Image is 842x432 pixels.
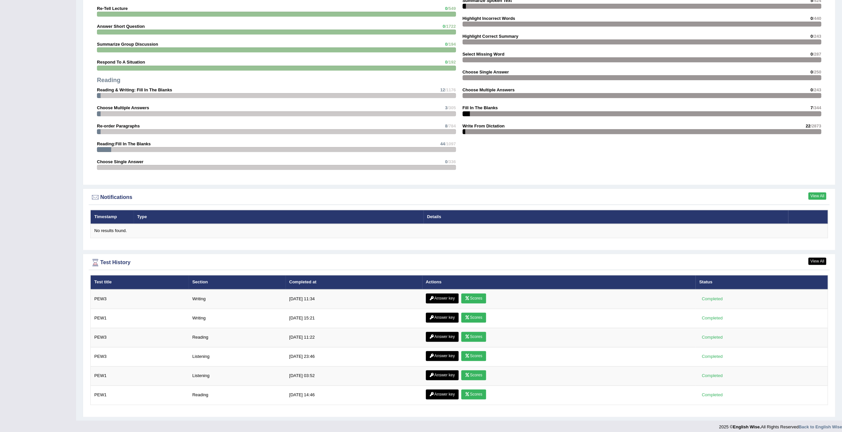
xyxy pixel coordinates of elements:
span: 0 [443,24,445,29]
span: /440 [813,16,821,21]
td: [DATE] 14:46 [286,385,422,405]
a: Answer key [426,312,459,322]
strong: Re-order Paragraphs [97,123,140,128]
strong: Reading & Writing: Fill In The Blanks [97,87,172,92]
div: Completed [699,295,725,302]
td: Writing [189,309,286,328]
strong: Choose Multiple Answers [463,87,515,92]
th: Type [134,210,423,224]
div: Completed [699,353,725,360]
a: Answer key [426,332,459,342]
td: PEW3 [91,347,189,366]
span: /2873 [810,123,821,128]
span: 0 [810,70,813,74]
td: [DATE] 15:21 [286,309,422,328]
strong: Summarize Group Discussion [97,42,158,47]
strong: Fill In The Blanks [463,105,498,110]
strong: Highlight Incorrect Words [463,16,515,21]
strong: Choose Single Answer [97,159,143,164]
a: View All [808,192,826,200]
div: Notifications [90,192,828,202]
td: PEW3 [91,328,189,347]
span: /250 [813,70,821,74]
span: /305 [447,105,456,110]
a: Answer key [426,389,459,399]
span: /549 [447,6,456,11]
td: Listening [189,347,286,366]
span: /1176 [445,87,456,92]
th: Completed at [286,275,422,289]
span: 0 [445,159,447,164]
a: Scores [461,370,486,380]
td: [DATE] 23:46 [286,347,422,366]
td: Writing [189,289,286,309]
span: 0 [810,87,813,92]
div: Completed [699,314,725,321]
a: Scores [461,351,486,361]
th: Test title [91,275,189,289]
th: Details [423,210,788,224]
span: /344 [813,105,821,110]
span: /336 [447,159,456,164]
td: PEW3 [91,289,189,309]
td: PEW1 [91,366,189,385]
td: PEW1 [91,309,189,328]
span: 0 [445,42,447,47]
span: 8 [445,123,447,128]
span: /1722 [445,24,456,29]
td: PEW1 [91,385,189,405]
a: Scores [461,293,486,303]
span: /192 [447,60,456,65]
span: /243 [813,87,821,92]
div: No results found. [94,228,824,234]
td: Reading [189,328,286,347]
td: [DATE] 11:22 [286,328,422,347]
span: 7 [810,105,813,110]
a: View All [808,258,826,265]
span: 12 [440,87,445,92]
span: 0 [810,52,813,57]
a: Answer key [426,351,459,361]
span: 0 [445,60,447,65]
div: 2025 © All Rights Reserved [719,420,842,430]
strong: Highlight Correct Summary [463,34,518,39]
strong: Reading:Fill In The Blanks [97,141,151,146]
strong: Answer Short Question [97,24,145,29]
strong: Choose Multiple Answers [97,105,149,110]
div: Completed [699,372,725,379]
span: 0 [445,6,447,11]
div: Completed [699,391,725,398]
strong: Respond To A Situation [97,60,145,65]
th: Actions [422,275,696,289]
strong: Choose Single Answer [463,70,509,74]
div: Test History [90,258,828,267]
span: /287 [813,52,821,57]
td: Reading [189,385,286,405]
span: 3 [445,105,447,110]
strong: Reading [97,77,120,83]
span: /784 [447,123,456,128]
span: 0 [810,16,813,21]
strong: Select Missing Word [463,52,505,57]
span: 44 [440,141,445,146]
a: Scores [461,332,486,342]
span: 0 [810,34,813,39]
th: Timestamp [91,210,134,224]
th: Status [695,275,827,289]
strong: Write From Dictation [463,123,505,128]
span: /243 [813,34,821,39]
a: Answer key [426,293,459,303]
a: Scores [461,389,486,399]
strong: English Wise. [733,424,761,429]
td: [DATE] 11:34 [286,289,422,309]
span: /194 [447,42,456,47]
th: Section [189,275,286,289]
a: Scores [461,312,486,322]
strong: Re-Tell Lecture [97,6,128,11]
td: Listening [189,366,286,385]
a: Back to English Wise [799,424,842,429]
span: /1097 [445,141,456,146]
td: [DATE] 03:52 [286,366,422,385]
a: Answer key [426,370,459,380]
